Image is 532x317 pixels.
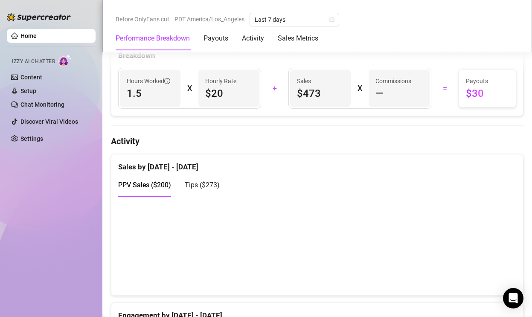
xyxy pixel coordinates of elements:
[118,50,516,61] div: Breakdown
[205,76,236,86] article: Hourly Rate
[7,13,71,21] img: logo-BBDzfeDw.svg
[187,81,192,95] div: X
[12,58,55,66] span: Izzy AI Chatter
[358,81,362,95] div: X
[242,33,264,44] div: Activity
[329,17,334,22] span: calendar
[297,87,344,100] span: $473
[185,181,220,189] span: Tips ( $273 )
[297,76,344,86] span: Sales
[20,101,64,108] a: Chat Monitoring
[116,13,169,26] span: Before OnlyFans cut
[20,87,36,94] a: Setup
[436,81,454,95] div: =
[116,33,190,44] div: Performance Breakdown
[466,76,509,86] span: Payouts
[466,87,509,100] span: $30
[278,33,318,44] div: Sales Metrics
[255,13,334,26] span: Last 7 days
[266,81,283,95] div: +
[503,288,523,308] div: Open Intercom Messenger
[111,135,523,147] h4: Activity
[20,135,43,142] a: Settings
[375,76,411,86] article: Commissions
[375,87,384,100] span: —
[203,33,228,44] div: Payouts
[174,13,244,26] span: PDT America/Los_Angeles
[20,32,37,39] a: Home
[118,154,516,173] div: Sales by [DATE] - [DATE]
[118,181,171,189] span: PPV Sales ( $200 )
[164,78,170,84] span: info-circle
[127,87,174,100] span: 1.5
[205,87,252,100] span: $20
[127,76,170,86] span: Hours Worked
[20,118,78,125] a: Discover Viral Videos
[58,54,72,67] img: AI Chatter
[20,74,42,81] a: Content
